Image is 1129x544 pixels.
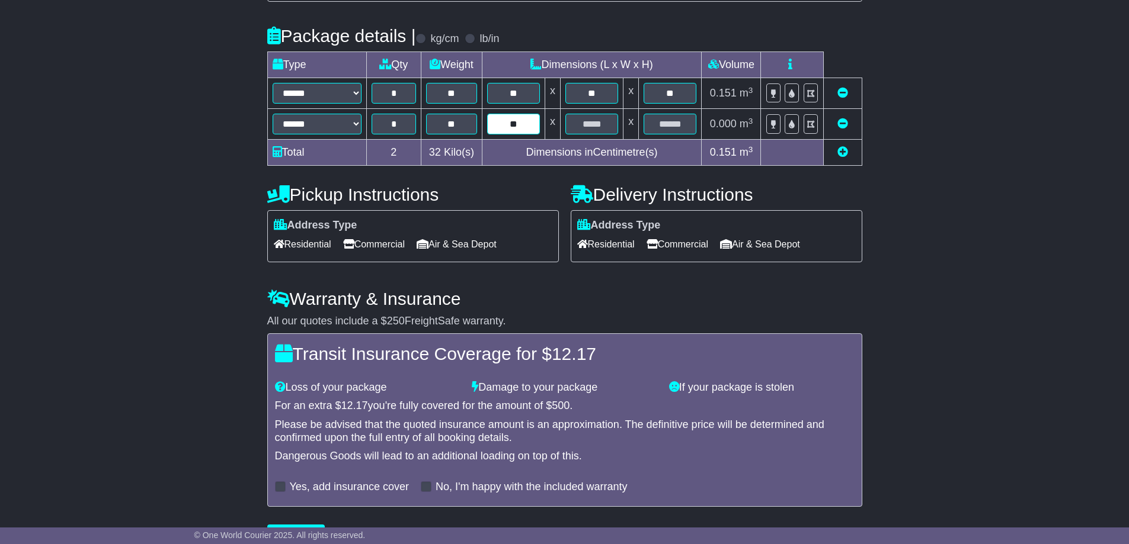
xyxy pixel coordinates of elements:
span: Commercial [647,235,708,253]
div: Loss of your package [269,381,466,394]
span: 12.17 [341,400,368,411]
div: Damage to your package [466,381,663,394]
div: If your package is stolen [663,381,861,394]
a: Remove this item [837,118,848,130]
label: lb/in [479,33,499,46]
label: Address Type [274,219,357,232]
td: Qty [366,52,421,78]
div: Dangerous Goods will lead to an additional loading on top of this. [275,450,855,463]
h4: Delivery Instructions [571,185,862,204]
td: 2 [366,140,421,166]
sup: 3 [749,86,753,95]
td: Total [267,140,366,166]
h4: Pickup Instructions [267,185,559,204]
h4: Package details | [267,26,416,46]
td: x [545,78,560,109]
td: Weight [421,52,482,78]
span: Residential [577,235,635,253]
span: m [740,118,753,130]
label: Address Type [577,219,661,232]
sup: 3 [749,145,753,154]
span: 32 [429,146,441,158]
td: x [623,109,639,140]
label: Yes, add insurance cover [290,481,409,494]
span: 0.151 [710,87,737,99]
a: Add new item [837,146,848,158]
span: Residential [274,235,331,253]
span: © One World Courier 2025. All rights reserved. [194,530,366,540]
td: x [545,109,560,140]
td: Kilo(s) [421,140,482,166]
div: For an extra $ you're fully covered for the amount of $ . [275,400,855,413]
label: kg/cm [430,33,459,46]
span: 500 [552,400,570,411]
span: 250 [387,315,405,327]
span: m [740,146,753,158]
a: Remove this item [837,87,848,99]
span: 12.17 [552,344,596,363]
td: Dimensions in Centimetre(s) [482,140,702,166]
td: Type [267,52,366,78]
span: Commercial [343,235,405,253]
span: 0.151 [710,146,737,158]
h4: Warranty & Insurance [267,289,862,308]
h4: Transit Insurance Coverage for $ [275,344,855,363]
div: All our quotes include a $ FreightSafe warranty. [267,315,862,328]
span: m [740,87,753,99]
div: Please be advised that the quoted insurance amount is an approximation. The definitive price will... [275,419,855,444]
td: Volume [702,52,761,78]
td: x [623,78,639,109]
span: Air & Sea Depot [720,235,800,253]
span: 0.000 [710,118,737,130]
span: Air & Sea Depot [417,235,497,253]
sup: 3 [749,117,753,125]
label: No, I'm happy with the included warranty [436,481,628,494]
td: Dimensions (L x W x H) [482,52,702,78]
